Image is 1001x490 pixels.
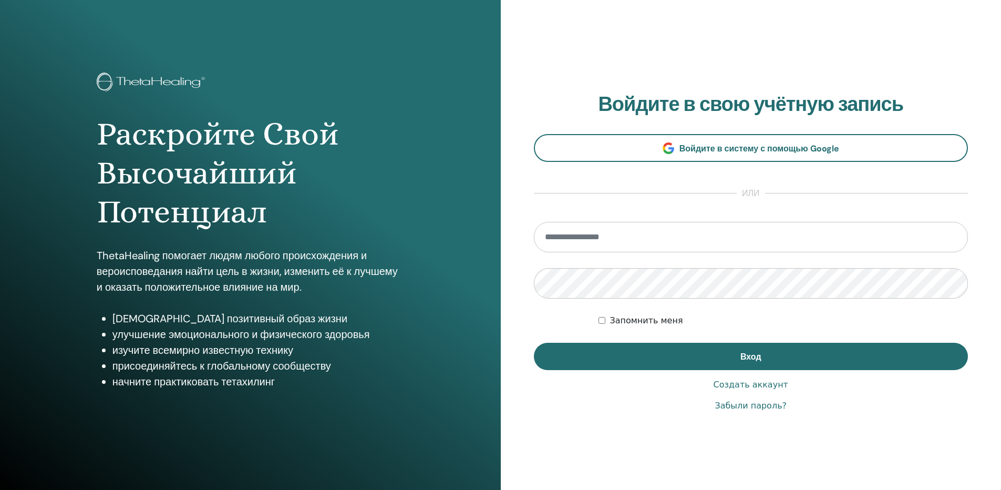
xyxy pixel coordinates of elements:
ya-tr-span: Забыли пароль? [715,401,787,411]
ya-tr-span: ThetaHealing помогает людям любого происхождения и вероисповедания найти цель в жизни, изменить е... [97,249,398,294]
div: Сохраняйте мою аутентификацию на неопределённый срок или до тех пор, пока я не выйду из системы в... [598,314,968,327]
ya-tr-span: присоединяйтесь к глобальному сообществу [112,359,331,373]
ya-tr-span: или [742,188,760,199]
ya-tr-span: Вход [740,351,761,362]
a: Войдите в систему с помощью Google [534,134,968,162]
ya-tr-span: начните практиковать тетахилинг [112,375,275,389]
ya-tr-span: изучите всемирно известную технику [112,343,293,357]
ya-tr-span: Войдите в свою учётную запись [598,91,903,117]
a: Забыли пароль? [715,400,787,412]
ya-tr-span: улучшение эмоционального и физического здоровья [112,328,370,341]
a: Создать аккаунт [714,379,788,391]
button: Вход [534,343,968,370]
ya-tr-span: Запомнить меня [610,315,683,325]
ya-tr-span: Войдите в систему с помощью Google [679,143,839,154]
ya-tr-span: Создать аккаунт [714,380,788,390]
ya-tr-span: Раскройте Свой Высочайший Потенциал [97,115,339,231]
ya-tr-span: [DEMOGRAPHIC_DATA] позитивный образ жизни [112,312,347,325]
